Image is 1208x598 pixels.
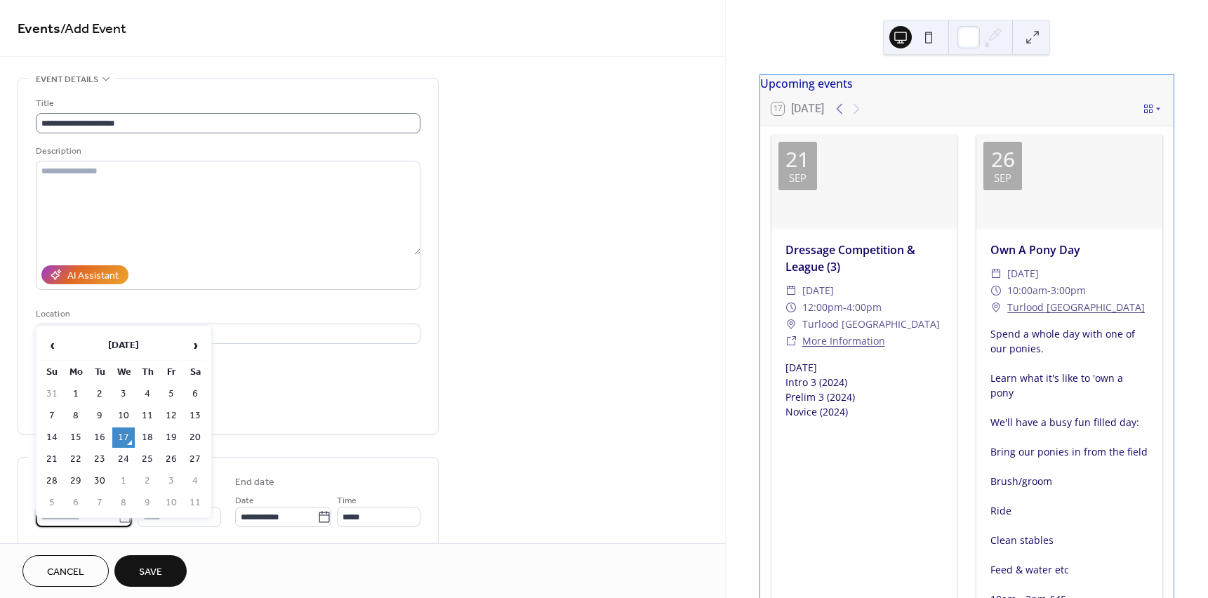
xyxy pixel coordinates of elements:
[160,427,182,448] td: 19
[60,15,126,43] span: / Add Event
[139,565,162,580] span: Save
[990,299,1002,316] div: ​
[88,362,111,383] th: Tu
[88,406,111,426] td: 9
[802,282,834,299] span: [DATE]
[802,334,885,347] a: More Information
[785,299,797,316] div: ​
[136,406,159,426] td: 11
[1007,265,1039,282] span: [DATE]
[184,471,206,491] td: 4
[88,449,111,470] td: 23
[160,362,182,383] th: Fr
[136,427,159,448] td: 18
[843,299,847,316] span: -
[160,406,182,426] td: 12
[991,149,1015,170] div: 26
[47,565,84,580] span: Cancel
[41,331,62,359] span: ‹
[65,362,87,383] th: Mo
[65,406,87,426] td: 8
[760,75,1174,92] div: Upcoming events
[41,427,63,448] td: 14
[65,471,87,491] td: 29
[136,449,159,470] td: 25
[41,384,63,404] td: 31
[785,282,797,299] div: ​
[36,72,98,87] span: Event details
[994,173,1011,183] div: Sep
[184,427,206,448] td: 20
[112,493,135,513] td: 8
[1051,282,1086,299] span: 3:00pm
[41,406,63,426] td: 7
[112,362,135,383] th: We
[990,282,1002,299] div: ​
[65,384,87,404] td: 1
[18,15,60,43] a: Events
[65,449,87,470] td: 22
[337,493,357,508] span: Time
[88,493,111,513] td: 7
[112,427,135,448] td: 17
[184,493,206,513] td: 11
[88,384,111,404] td: 2
[235,475,274,490] div: End date
[160,493,182,513] td: 10
[22,555,109,587] button: Cancel
[36,96,418,111] div: Title
[990,265,1002,282] div: ​
[184,384,206,404] td: 6
[41,265,128,284] button: AI Assistant
[184,362,206,383] th: Sa
[65,427,87,448] td: 15
[235,493,254,508] span: Date
[785,242,915,274] a: Dressage Competition & League (3)
[160,384,182,404] td: 5
[41,471,63,491] td: 28
[185,331,206,359] span: ›
[65,331,182,361] th: [DATE]
[1007,299,1145,316] a: Turlood [GEOGRAPHIC_DATA]
[771,360,957,419] div: [DATE] Intro 3 (2024) Prelim 3 (2024) Novice (2024)
[65,493,87,513] td: 6
[112,471,135,491] td: 1
[802,316,940,333] span: Turlood [GEOGRAPHIC_DATA]
[802,299,843,316] span: 12:00pm
[1047,282,1051,299] span: -
[1007,282,1047,299] span: 10:00am
[136,362,159,383] th: Th
[976,241,1162,258] div: Own A Pony Day
[41,449,63,470] td: 21
[41,362,63,383] th: Su
[88,471,111,491] td: 30
[136,493,159,513] td: 9
[36,144,418,159] div: Description
[785,333,797,350] div: ​
[785,316,797,333] div: ​
[136,384,159,404] td: 4
[112,384,135,404] td: 3
[114,555,187,587] button: Save
[41,493,63,513] td: 5
[136,471,159,491] td: 2
[184,406,206,426] td: 13
[88,427,111,448] td: 16
[160,449,182,470] td: 26
[112,449,135,470] td: 24
[160,471,182,491] td: 3
[36,307,418,321] div: Location
[184,449,206,470] td: 27
[112,406,135,426] td: 10
[789,173,807,183] div: Sep
[67,269,119,284] div: AI Assistant
[847,299,882,316] span: 4:00pm
[785,149,809,170] div: 21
